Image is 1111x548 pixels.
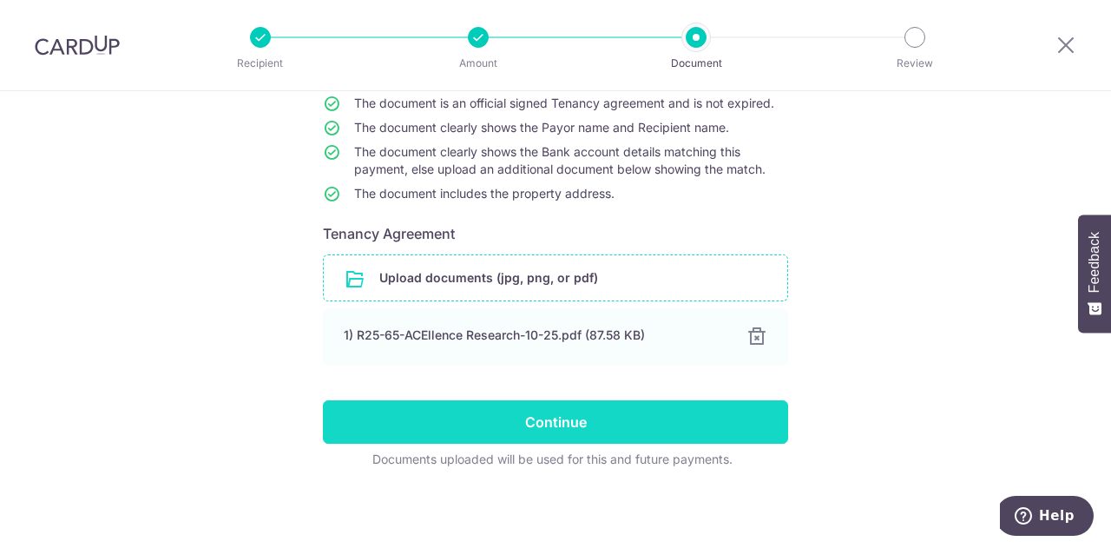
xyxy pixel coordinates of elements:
img: CardUp [35,35,120,56]
p: Amount [414,55,542,72]
span: The document clearly shows the Bank account details matching this payment, else upload an additio... [354,144,766,176]
div: 1) R25-65-ACEllence Research-10-25.pdf (87.58 KB) [344,327,726,344]
span: Feedback [1087,232,1102,293]
span: The document includes the property address. [354,186,615,201]
p: Review [851,55,979,72]
p: Document [632,55,760,72]
div: Upload documents (jpg, png, or pdf) [323,254,788,301]
iframe: Opens a widget where you can find more information [1000,496,1094,539]
h6: Tenancy Agreement [323,223,788,244]
button: Feedback - Show survey [1078,215,1111,333]
span: The document is an official signed Tenancy agreement and is not expired. [354,96,774,110]
p: Recipient [196,55,325,72]
span: The document clearly shows the Payor name and Recipient name. [354,120,729,135]
input: Continue [323,400,788,444]
div: Documents uploaded will be used for this and future payments. [323,451,781,468]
